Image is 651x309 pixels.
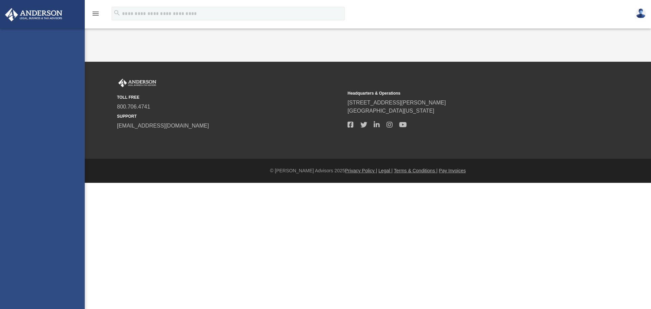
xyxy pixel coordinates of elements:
a: Terms & Conditions | [394,168,438,173]
a: [EMAIL_ADDRESS][DOMAIN_NAME] [117,123,209,129]
a: Privacy Policy | [345,168,377,173]
div: © [PERSON_NAME] Advisors 2025 [85,167,651,174]
a: Legal | [378,168,393,173]
a: 800.706.4741 [117,104,150,110]
i: search [113,9,121,17]
img: Anderson Advisors Platinum Portal [117,79,158,88]
a: [STREET_ADDRESS][PERSON_NAME] [348,100,446,105]
a: [GEOGRAPHIC_DATA][US_STATE] [348,108,434,114]
a: menu [92,13,100,18]
small: Headquarters & Operations [348,90,573,96]
img: User Pic [636,8,646,18]
small: SUPPORT [117,113,343,119]
i: menu [92,9,100,18]
img: Anderson Advisors Platinum Portal [3,8,64,21]
small: TOLL FREE [117,94,343,100]
a: Pay Invoices [439,168,466,173]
